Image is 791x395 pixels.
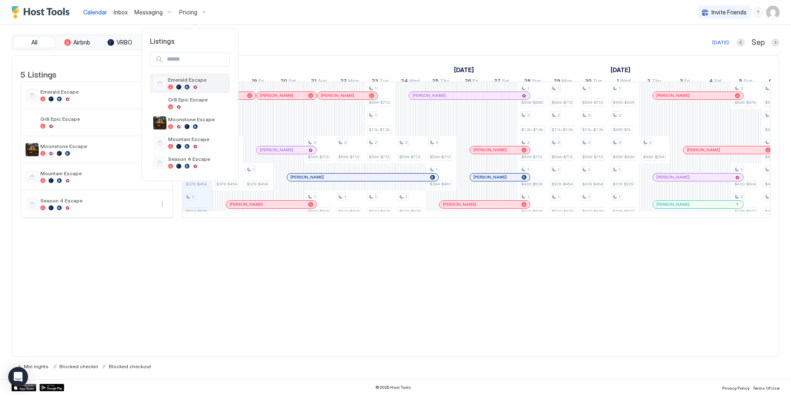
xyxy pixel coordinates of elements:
span: Listings [142,37,238,45]
span: Emerald Escape [168,77,227,83]
div: Open Intercom Messenger [8,367,28,387]
div: listing image [153,96,166,110]
span: Mountain Escape [168,136,227,142]
span: Season 4 Escape [168,156,227,162]
span: Moonstone Escape [168,116,227,122]
input: Input Field [164,52,229,66]
span: Gr8 Epic Escape [168,96,227,103]
div: listing image [153,116,166,129]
